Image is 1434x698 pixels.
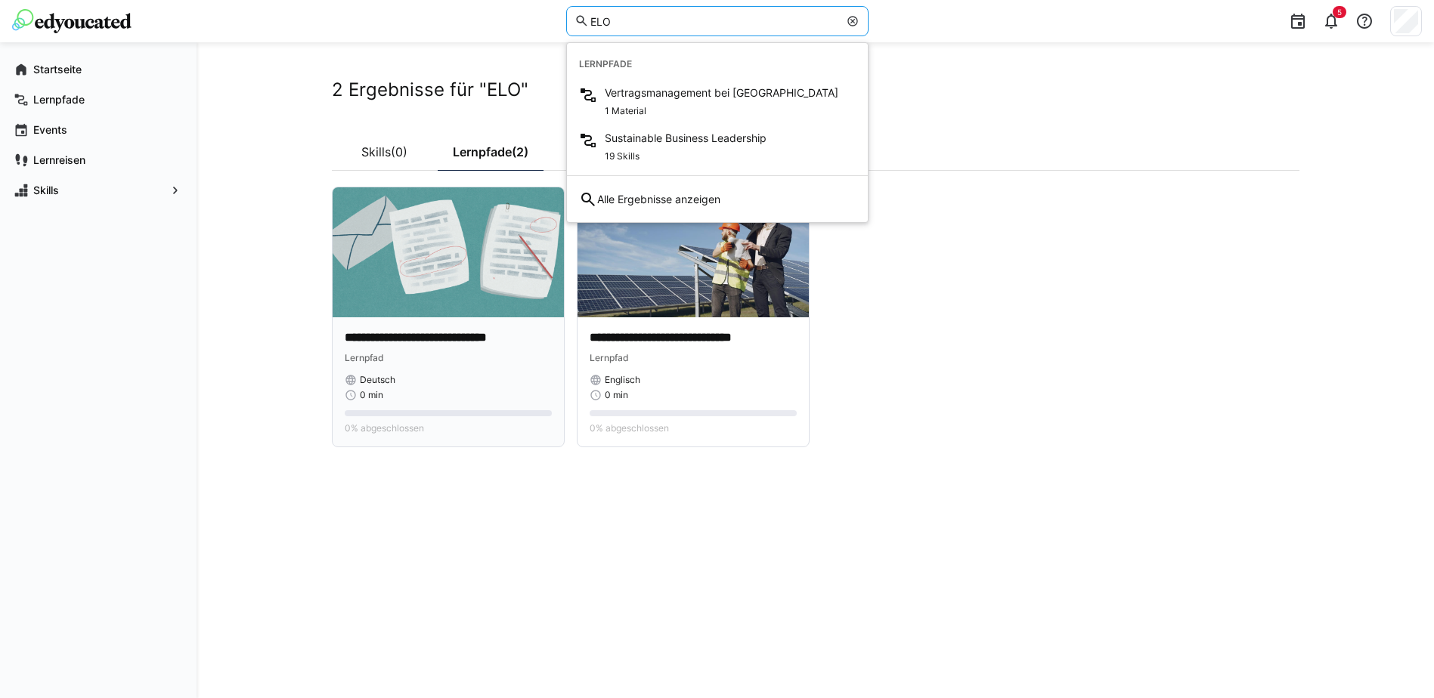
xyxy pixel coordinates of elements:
span: 5 [1337,8,1342,17]
a: Lernpfade(2) [438,133,544,171]
img: image [333,187,564,317]
span: 0% abgeschlossen [590,422,669,434]
span: 1 Material [605,105,646,117]
span: (2) [512,146,528,158]
img: image [578,187,809,317]
span: 0 min [360,389,383,401]
span: Deutsch [360,374,395,386]
span: Alle Ergebnisse anzeigen [597,192,720,207]
div: Lernpfade [567,49,868,79]
span: Sustainable Business Leadership [605,131,767,146]
span: 0% abgeschlossen [345,422,424,434]
input: Skills und Lernpfade durchsuchen… [589,14,838,28]
span: 0 min [605,389,628,401]
span: (0) [391,146,407,158]
a: Skills(0) [332,133,438,171]
span: 19 Skills [605,150,640,162]
span: Lernpfad [345,352,384,363]
span: Englisch [605,374,640,386]
span: Lernpfad [590,352,629,363]
h2: 2 Ergebnisse für "ELO" [332,79,1299,101]
span: Vertragsmanagement bei [GEOGRAPHIC_DATA] [605,85,838,100]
